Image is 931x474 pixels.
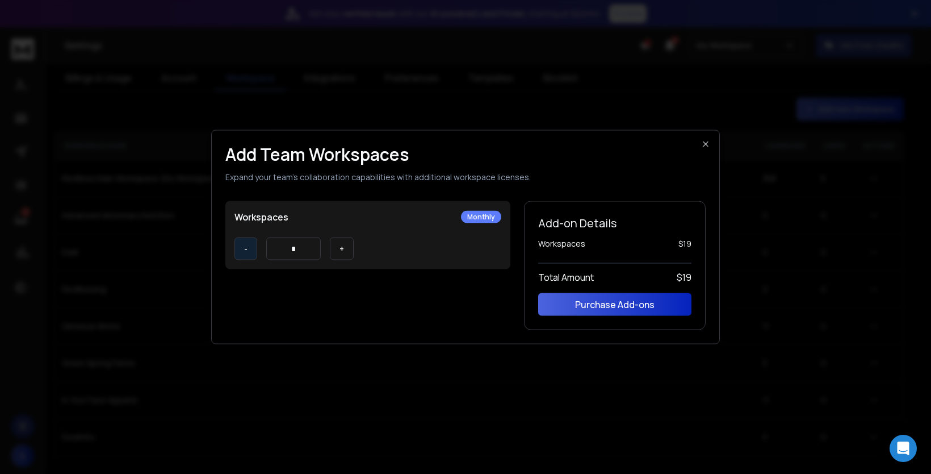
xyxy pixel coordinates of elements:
span: $ 19 [677,271,691,284]
p: Workspaces [234,210,288,224]
h2: Add-on Details [538,215,691,231]
p: Expand your team's collaboration capabilities with additional workspace licenses. [225,172,706,183]
button: Purchase Add-ons [538,293,691,316]
div: Monthly [461,211,501,223]
button: + [330,238,354,260]
span: Workspaces [538,238,585,250]
div: Open Intercom Messenger [890,435,917,462]
span: $ 19 [678,238,691,250]
span: Total Amount [538,271,594,284]
h1: Add Team Workspaces [225,144,706,165]
button: - [234,238,257,260]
